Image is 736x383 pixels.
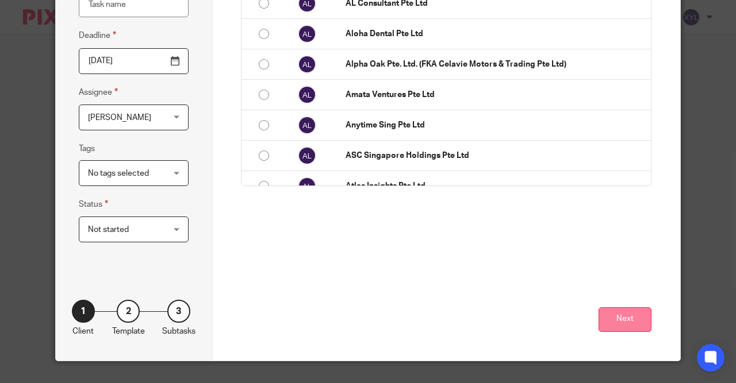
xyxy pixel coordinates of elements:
label: Status [79,198,108,211]
span: No tags selected [88,169,149,177]
img: svg%3E [298,116,316,134]
p: Alpha Oak Pte. Ltd. (FKA Celavie Motors & Trading Pte Ltd) [346,59,645,70]
p: Subtasks [162,326,195,337]
img: svg%3E [298,25,316,43]
p: Atlas Insights Pte Ltd [346,180,645,192]
p: Amata Ventures Pte Ltd [346,89,645,100]
p: Aloha Dental Pte Ltd [346,28,645,40]
label: Assignee [79,86,118,99]
input: Pick a date [79,48,189,74]
div: 2 [117,300,140,323]
img: svg%3E [298,177,316,195]
span: Not started [88,226,129,234]
p: Client [72,326,94,337]
img: svg%3E [298,86,316,104]
label: Deadline [79,29,116,42]
button: Next [599,307,651,332]
div: 3 [167,300,190,323]
img: svg%3E [298,55,316,73]
img: svg%3E [298,146,316,165]
p: ASC Singapore Holdings Pte Ltd [346,150,645,161]
p: Anytime Sing Pte Ltd [346,119,645,131]
p: Template [112,326,145,337]
span: [PERSON_NAME] [88,114,151,122]
div: 1 [72,300,95,323]
label: Tags [79,143,95,154]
